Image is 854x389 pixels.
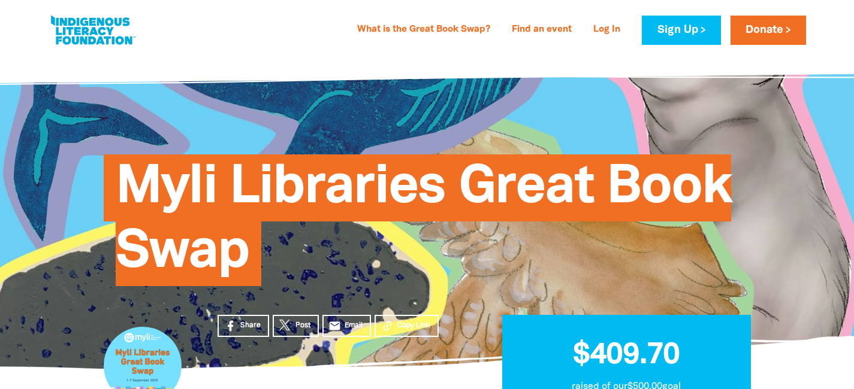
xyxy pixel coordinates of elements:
span: Email [345,320,363,331]
i: email [328,320,341,332]
a: Post [273,315,319,337]
span: $409.70 [573,342,680,369]
a: Log In [586,20,627,39]
button: Copy Link [375,315,439,337]
span: Post [295,320,310,331]
a: Donate [731,16,806,45]
a: Sign Up [642,16,720,45]
a: Find an event [505,20,579,39]
a: Share [218,315,269,337]
a: What is the Great Book Swap? [350,20,497,39]
a: emailEmail [322,315,372,337]
span: Myli Libraries Great Book Swap [116,163,732,286]
span: Share [240,320,261,331]
span: Copy Link [397,320,430,331]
